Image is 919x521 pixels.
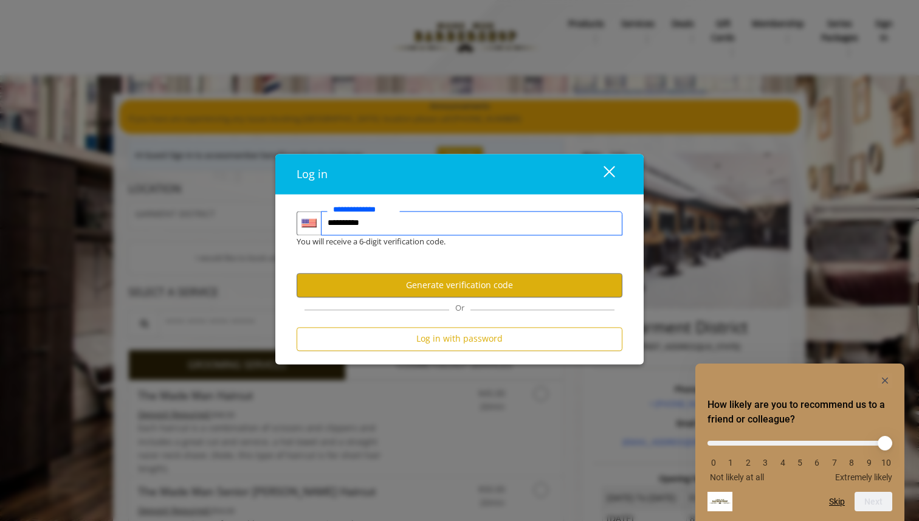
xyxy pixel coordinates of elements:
[811,458,823,468] li: 6
[449,302,470,313] span: Or
[863,458,875,468] li: 9
[297,167,328,181] span: Log in
[707,432,892,482] div: How likely are you to recommend us to a friend or colleague? Select an option from 0 to 10, with ...
[742,458,754,468] li: 2
[777,458,789,468] li: 4
[828,458,841,468] li: 7
[829,497,845,506] button: Skip
[725,458,737,468] li: 1
[878,373,892,388] button: Hide survey
[581,162,622,187] button: close dialog
[710,472,764,482] span: Not likely at all
[297,327,622,351] button: Log in with password
[707,373,892,511] div: How likely are you to recommend us to a friend or colleague? Select an option from 0 to 10, with ...
[297,211,321,235] div: Country
[759,458,771,468] li: 3
[880,458,892,468] li: 10
[287,235,613,248] div: You will receive a 6-digit verification code.
[835,472,892,482] span: Extremely likely
[794,458,806,468] li: 5
[845,458,858,468] li: 8
[297,274,622,297] button: Generate verification code
[707,398,892,427] h2: How likely are you to recommend us to a friend or colleague? Select an option from 0 to 10, with ...
[707,458,720,468] li: 0
[855,492,892,511] button: Next question
[590,165,614,183] div: close dialog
